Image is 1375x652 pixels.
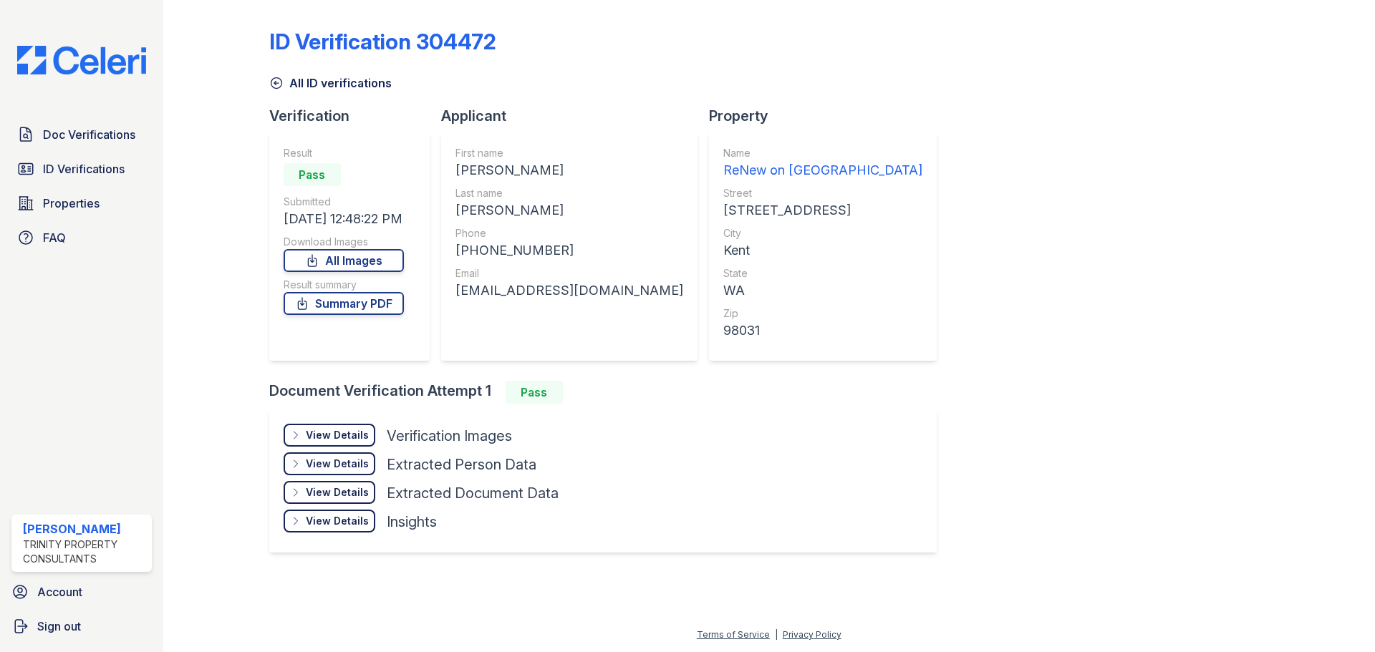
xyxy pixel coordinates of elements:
a: Account [6,578,158,606]
span: FAQ [43,229,66,246]
div: Name [723,146,922,160]
div: Document Verification Attempt 1 [269,381,948,404]
div: [PERSON_NAME] [455,160,683,180]
div: [EMAIL_ADDRESS][DOMAIN_NAME] [455,281,683,301]
div: Pass [284,163,341,186]
div: [PERSON_NAME] [455,200,683,220]
a: ID Verifications [11,155,152,183]
div: [DATE] 12:48:22 PM [284,209,404,229]
div: Email [455,266,683,281]
a: Sign out [6,612,158,641]
div: Insights [387,512,437,532]
div: Phone [455,226,683,240]
div: Result summary [284,278,404,292]
div: [PHONE_NUMBER] [455,240,683,261]
div: Verification [269,106,441,126]
div: Pass [506,381,563,404]
div: WA [723,281,922,301]
div: Property [709,106,948,126]
a: Terms of Service [697,629,770,640]
div: View Details [306,457,369,471]
div: Download Images [284,235,404,249]
a: Privacy Policy [783,629,841,640]
span: Doc Verifications [43,126,135,143]
img: CE_Logo_Blue-a8612792a0a2168367f1c8372b55b34899dd931a85d93a1a3d3e32e68fde9ad4.png [6,46,158,74]
div: 98031 [723,321,922,341]
div: Trinity Property Consultants [23,537,146,566]
a: All Images [284,249,404,272]
div: View Details [306,514,369,528]
div: Applicant [441,106,709,126]
span: Account [37,583,82,600]
span: Properties [43,195,100,212]
div: ID Verification 304472 [269,29,496,54]
span: Sign out [37,618,81,635]
a: FAQ [11,223,152,252]
div: View Details [306,428,369,442]
div: State [723,266,922,281]
div: | [775,629,778,640]
div: [STREET_ADDRESS] [723,200,922,220]
a: All ID verifications [269,74,392,92]
div: Extracted Document Data [387,483,559,503]
div: City [723,226,922,240]
a: Summary PDF [284,292,404,315]
div: Extracted Person Data [387,454,536,475]
div: Kent [723,240,922,261]
a: Properties [11,189,152,218]
div: [PERSON_NAME] [23,520,146,537]
div: Verification Images [387,426,512,446]
span: ID Verifications [43,160,125,177]
div: Last name [455,186,683,200]
div: Zip [723,306,922,321]
div: First name [455,146,683,160]
div: Submitted [284,195,404,209]
div: Street [723,186,922,200]
a: Doc Verifications [11,120,152,149]
div: ReNew on [GEOGRAPHIC_DATA] [723,160,922,180]
a: Name ReNew on [GEOGRAPHIC_DATA] [723,146,922,180]
div: Result [284,146,404,160]
div: View Details [306,485,369,500]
